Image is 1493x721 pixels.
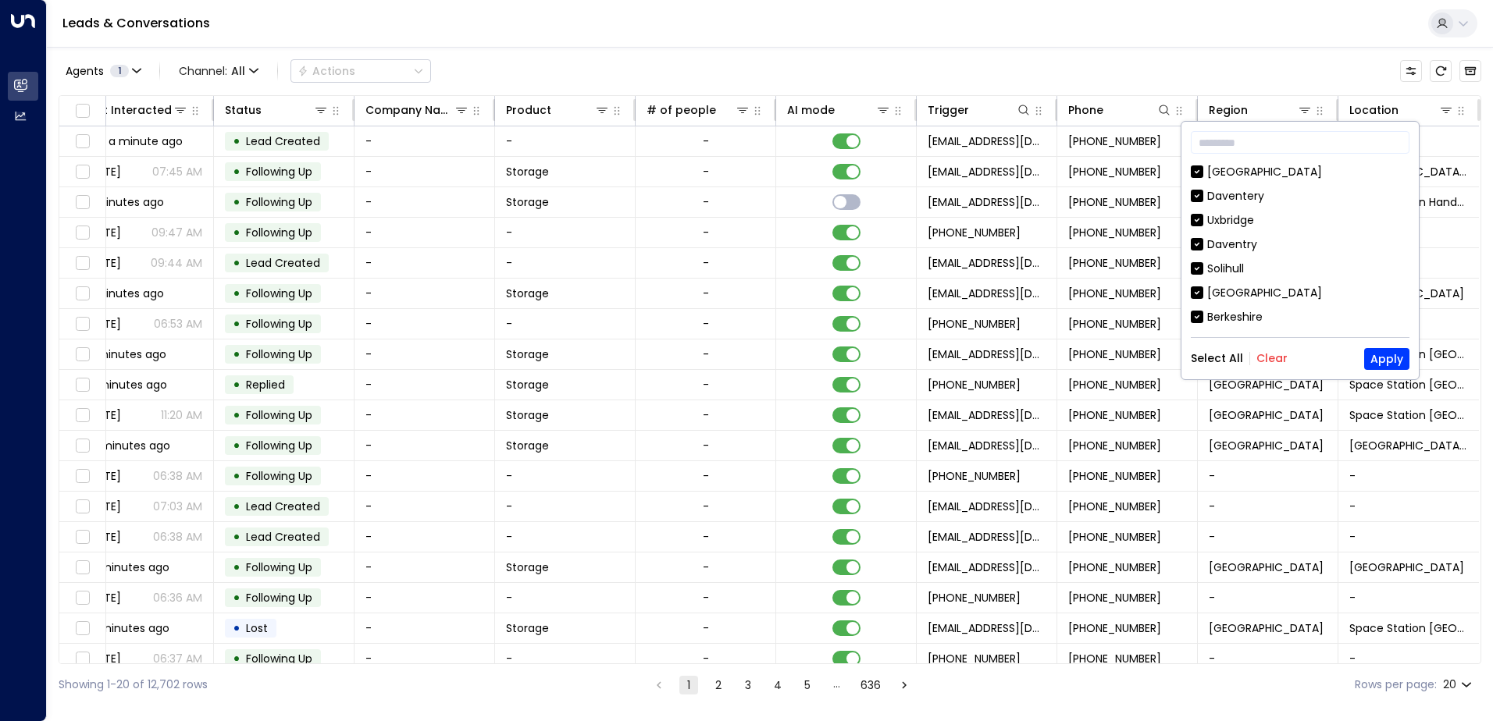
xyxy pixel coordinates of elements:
[928,346,1046,362] span: leads@space-station.co.uk
[703,590,709,606] div: -
[787,101,835,119] div: AI mode
[495,522,636,552] td: -
[703,407,709,423] div: -
[153,468,202,484] p: 06:38 AM
[355,218,495,247] td: -
[1191,261,1409,277] div: Solihull
[1198,644,1338,673] td: -
[355,552,495,582] td: -
[703,286,709,301] div: -
[506,194,549,210] span: Storage
[1191,236,1409,253] div: Daventry
[1068,438,1161,453] span: +447891542015
[355,431,495,460] td: -
[1068,559,1161,575] span: +447891591635
[647,101,750,119] div: # of people
[355,309,495,339] td: -
[233,615,241,641] div: •
[233,128,241,154] div: •
[73,497,92,517] span: Toggle select row
[703,225,709,240] div: -
[233,250,241,276] div: •
[703,529,709,545] div: -
[355,157,495,186] td: -
[298,64,355,78] div: Actions
[1068,133,1161,149] span: +447948475677
[73,101,92,121] span: Toggle select all
[84,101,188,119] div: Last Interacted
[1338,583,1479,613] td: -
[290,59,431,83] div: Button group with a nested menu
[1207,164,1322,180] div: [GEOGRAPHIC_DATA]
[246,499,320,514] span: Lead Created
[506,559,549,575] span: Storage
[151,225,202,240] p: 09:47 AM
[1209,101,1248,119] div: Region
[233,432,241,459] div: •
[1068,529,1161,545] span: +447891542015
[73,132,92,151] span: Toggle select row
[153,590,202,606] p: 06:36 AM
[928,255,1046,271] span: leads@space-station.co.uk
[355,583,495,613] td: -
[495,461,636,491] td: -
[928,316,1021,332] span: +447492512201
[1400,60,1422,82] button: Customize
[1207,212,1254,229] div: Uxbridge
[1068,468,1161,484] span: +447891542015
[73,649,92,669] span: Toggle select row
[703,133,709,149] div: -
[506,346,549,362] span: Storage
[703,164,709,179] div: -
[928,194,1046,210] span: leads@space-station.co.uk
[355,644,495,673] td: -
[787,101,891,119] div: AI mode
[355,492,495,521] td: -
[73,619,92,638] span: Toggle select row
[495,309,636,339] td: -
[154,316,202,332] p: 06:53 AM
[1068,651,1161,666] span: +447516706155
[225,101,329,119] div: Status
[233,280,241,307] div: •
[1068,590,1161,606] span: +447891591635
[233,402,241,428] div: •
[1198,492,1338,521] td: -
[1430,60,1452,82] span: Refresh
[506,377,549,392] span: Storage
[495,248,636,278] td: -
[1207,236,1257,253] div: Daventry
[703,316,709,332] div: -
[928,164,1046,179] span: leads@space-station.co.uk
[928,101,969,119] div: Trigger
[66,66,104,76] span: Agents
[1068,499,1161,514] span: +447891542015
[153,651,202,666] p: 06:37 AM
[1198,461,1338,491] td: -
[246,620,268,636] span: Lost
[703,651,709,666] div: -
[703,499,709,514] div: -
[1443,673,1475,696] div: 20
[506,164,549,179] span: Storage
[1068,620,1161,636] span: +447516706155
[1191,352,1243,364] button: Select All
[246,377,285,392] span: Replied
[355,613,495,643] td: -
[1068,377,1161,392] span: +447832116627
[365,101,469,119] div: Company Name
[84,620,169,636] span: 22 minutes ago
[1068,407,1161,423] span: +447832116627
[73,406,92,425] span: Toggle select row
[153,529,202,545] p: 06:38 AM
[73,223,92,243] span: Toggle select row
[703,255,709,271] div: -
[1068,286,1161,301] span: +447492512201
[84,346,166,362] span: 15 minutes ago
[84,101,172,119] div: Last Interacted
[679,676,698,694] button: page 1
[1338,461,1479,491] td: -
[928,377,1021,392] span: +447832116627
[1068,101,1172,119] div: Phone
[233,554,241,581] div: •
